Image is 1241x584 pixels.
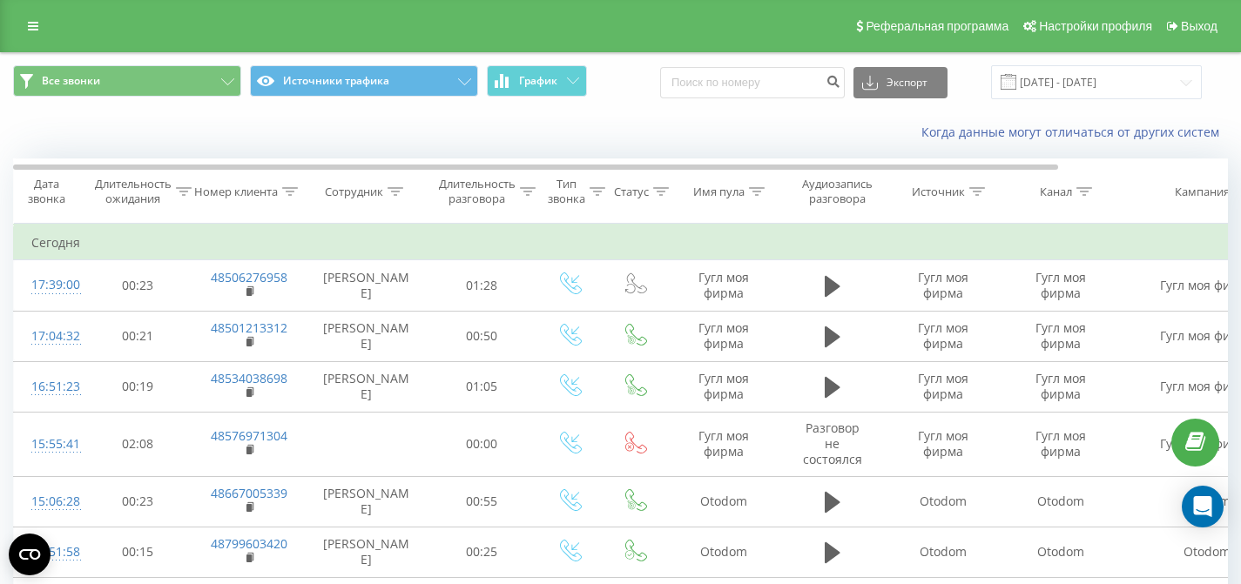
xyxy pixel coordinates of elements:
td: 01:05 [428,361,536,412]
div: Номер клиента [194,185,278,199]
td: Otodom [1002,527,1120,577]
td: 00:55 [428,476,536,527]
a: 48667005339 [211,485,287,501]
td: 00:50 [428,311,536,361]
div: Канал [1040,185,1072,199]
input: Поиск по номеру [660,67,845,98]
td: Гугл моя фирма [667,361,780,412]
td: 00:15 [84,527,192,577]
div: Длительность разговора [439,177,516,206]
td: Гугл моя фирма [885,260,1002,311]
button: Все звонки [13,65,241,97]
div: Аудиозапись разговора [795,177,880,206]
div: 15:06:28 [31,485,66,519]
td: 01:28 [428,260,536,311]
td: [PERSON_NAME] [306,476,428,527]
td: 00:19 [84,361,192,412]
td: 02:08 [84,412,192,476]
a: 48576971304 [211,427,287,444]
span: Реферальная программа [866,19,1008,33]
td: 00:23 [84,476,192,527]
div: Длительность ожидания [95,177,172,206]
div: Open Intercom Messenger [1182,486,1224,527]
div: Статус [614,185,649,199]
div: Источник [912,185,965,199]
td: Otodom [667,527,780,577]
div: Кампания [1175,185,1230,199]
td: [PERSON_NAME] [306,361,428,412]
td: Гугл моя фирма [667,260,780,311]
td: Гугл моя фирма [1002,412,1120,476]
td: Гугл моя фирма [1002,311,1120,361]
a: 48534038698 [211,370,287,386]
td: Гугл моя фирма [667,311,780,361]
td: Otodom [667,476,780,527]
td: Гугл моя фирма [885,412,1002,476]
div: Имя пула [693,185,745,199]
td: [PERSON_NAME] [306,260,428,311]
a: 48501213312 [211,319,287,336]
div: 17:39:00 [31,268,66,302]
span: График [519,75,557,87]
td: Гугл моя фирма [885,311,1002,361]
button: График [487,65,587,97]
span: Выход [1181,19,1217,33]
td: [PERSON_NAME] [306,527,428,577]
span: Разговор не состоялся [803,420,862,467]
div: Сотрудник [325,185,383,199]
span: Настройки профиля [1039,19,1152,33]
button: Open CMP widget [9,534,51,575]
td: 00:00 [428,412,536,476]
a: 48799603420 [211,535,287,552]
td: 00:23 [84,260,192,311]
td: Гугл моя фирма [1002,361,1120,412]
td: Otodom [885,476,1002,527]
span: Все звонки [42,74,100,88]
div: Дата звонка [14,177,78,206]
td: [PERSON_NAME] [306,311,428,361]
td: Гугл моя фирма [885,361,1002,412]
div: 15:55:41 [31,427,66,461]
div: 16:51:23 [31,370,66,404]
td: Otodom [1002,476,1120,527]
div: 14:51:58 [31,535,66,569]
td: Гугл моя фирма [1002,260,1120,311]
div: 17:04:32 [31,319,66,353]
a: 48506276958 [211,269,287,285]
div: Тип звонка [548,177,585,206]
td: 00:25 [428,527,536,577]
button: Источники трафика [250,65,478,97]
a: Когда данные могут отличаться от других систем [921,124,1228,140]
td: Otodom [885,527,1002,577]
td: 00:21 [84,311,192,361]
button: Экспорт [853,67,948,98]
td: Гугл моя фирма [667,412,780,476]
